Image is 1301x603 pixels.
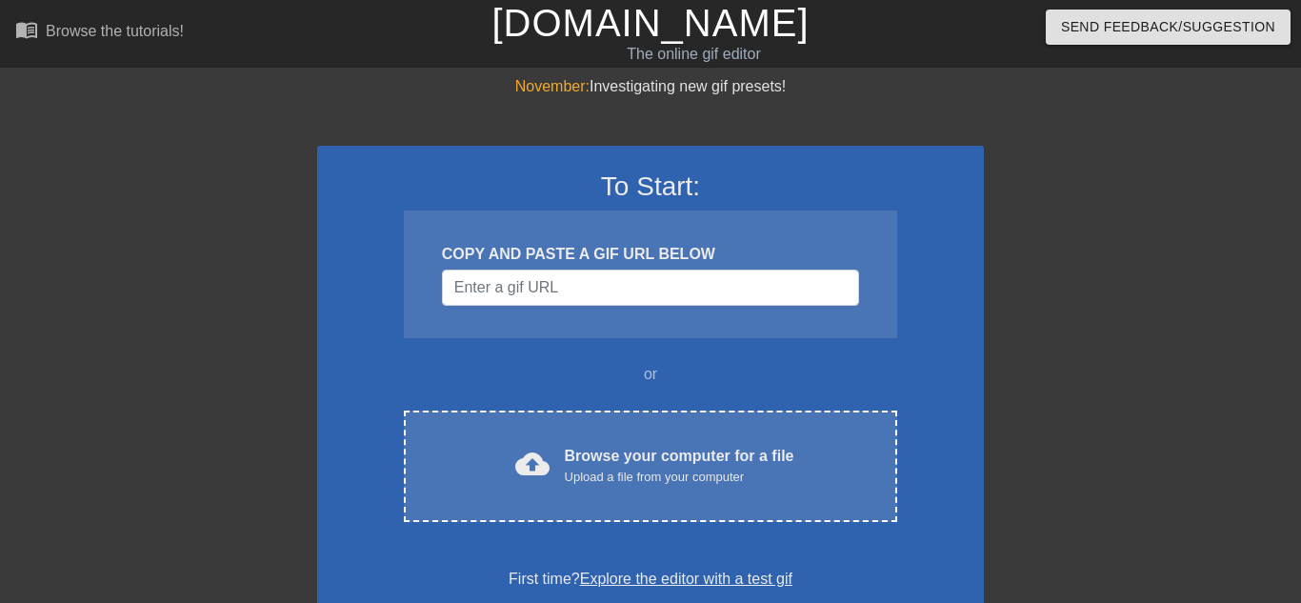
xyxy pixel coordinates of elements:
[15,18,38,41] span: menu_book
[443,43,944,66] div: The online gif editor
[580,571,792,587] a: Explore the editor with a test gif
[515,78,590,94] span: November:
[342,171,959,203] h3: To Start:
[442,270,859,306] input: Username
[317,75,984,98] div: Investigating new gif presets!
[515,447,550,481] span: cloud_upload
[15,18,184,48] a: Browse the tutorials!
[565,445,794,487] div: Browse your computer for a file
[442,243,859,266] div: COPY AND PASTE A GIF URL BELOW
[342,568,959,591] div: First time?
[491,2,809,44] a: [DOMAIN_NAME]
[1046,10,1291,45] button: Send Feedback/Suggestion
[1061,15,1275,39] span: Send Feedback/Suggestion
[565,468,794,487] div: Upload a file from your computer
[367,363,934,386] div: or
[46,23,184,39] div: Browse the tutorials!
